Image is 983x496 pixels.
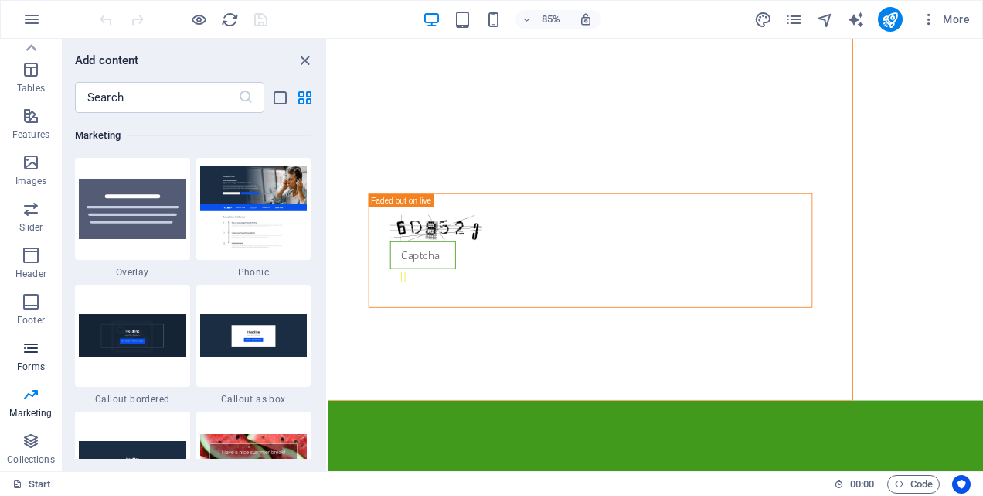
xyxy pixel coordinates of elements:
[17,314,45,327] p: Footer
[921,12,970,27] span: More
[12,475,51,494] a: Click to cancel selection. Double-click to open Pages
[878,7,903,32] button: publish
[19,221,43,234] p: Slider
[295,88,314,107] button: grid-view
[754,10,773,29] button: design
[189,10,208,29] button: Click here to leave preview mode and continue editing
[785,11,803,29] i: Pages (Ctrl+Alt+S)
[295,51,314,70] button: close panel
[79,314,186,357] img: callout-border.png
[887,475,940,494] button: Code
[75,393,190,405] span: Callout bordered
[75,266,190,279] span: Overlay
[79,179,186,239] img: overlay-default.svg
[221,11,239,29] i: Reload page
[515,10,570,29] button: 85%
[75,158,190,279] div: Overlay
[17,361,45,373] p: Forms
[196,266,311,279] span: Phonic
[75,51,139,70] h6: Add content
[15,268,46,280] p: Header
[894,475,933,494] span: Code
[196,393,311,405] span: Callout as box
[200,434,308,491] img: Screenshot_2019-10-25SitejetTemplate-BlankRedesign-Berlin3.png
[79,441,186,484] img: callout.png
[834,475,875,494] h6: Session time
[850,475,874,494] span: 00 00
[200,166,308,251] img: Screenshot_2019-06-19SitejetTemplate-BlankRedesign-Berlin7.png
[75,285,190,405] div: Callout bordered
[816,10,835,29] button: navigator
[785,10,804,29] button: pages
[75,126,311,145] h6: Marketing
[220,10,239,29] button: reload
[200,314,308,357] img: callout-box_v2.png
[539,10,563,29] h6: 85%
[270,88,289,107] button: list-view
[861,478,863,490] span: :
[196,158,311,279] div: Phonic
[196,285,311,405] div: Callout as box
[816,11,834,29] i: Navigator
[952,475,971,494] button: Usercentrics
[12,128,49,141] p: Features
[75,82,238,113] input: Search
[17,82,45,94] p: Tables
[915,7,976,32] button: More
[881,11,899,29] i: Publish
[9,407,52,419] p: Marketing
[847,10,866,29] button: text_generator
[15,175,47,187] p: Images
[579,12,593,26] i: On resize automatically adjust zoom level to fit chosen device.
[7,453,54,466] p: Collections
[847,11,865,29] i: AI Writer
[754,11,772,29] i: Design (Ctrl+Alt+Y)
